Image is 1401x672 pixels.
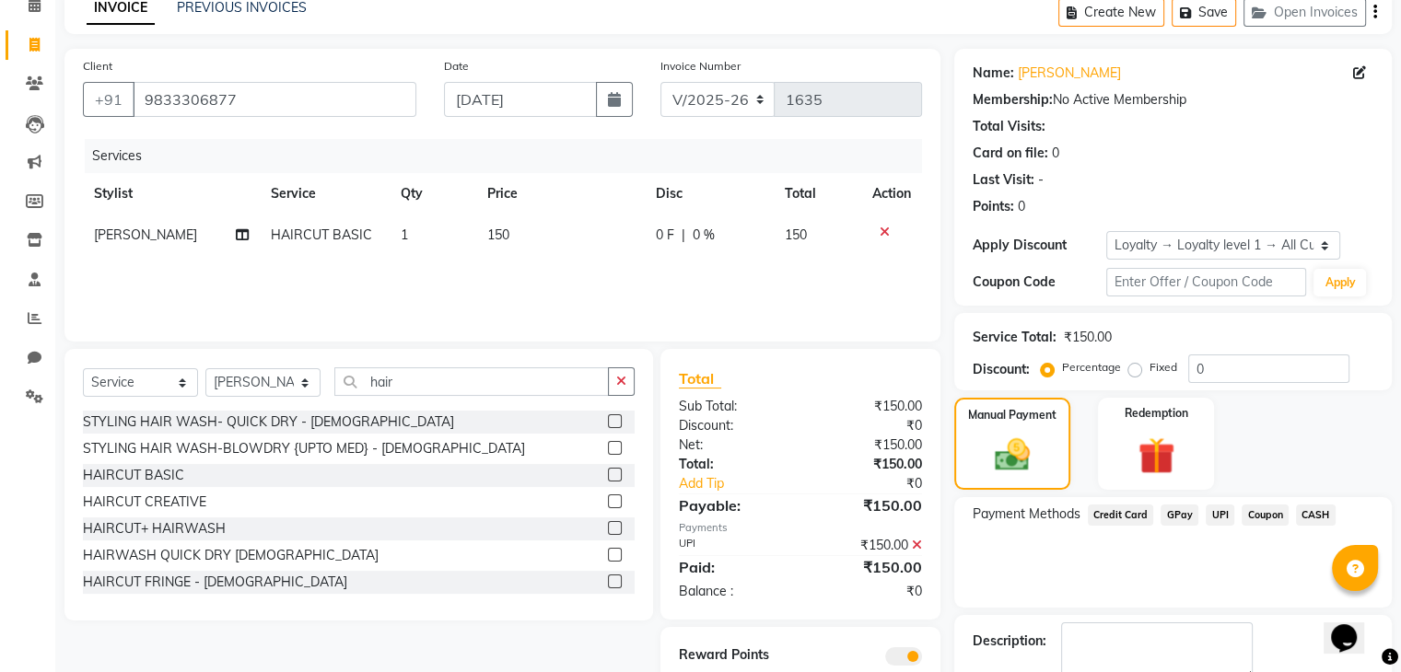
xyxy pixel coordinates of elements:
[1088,504,1154,526] span: Credit Card
[83,82,134,117] button: +91
[1296,504,1336,526] span: CASH
[1018,197,1025,216] div: 0
[679,520,922,536] div: Payments
[679,369,721,388] span: Total
[1062,359,1121,376] label: Percentage
[645,173,774,214] th: Disc
[1127,433,1186,479] img: _gift.svg
[260,173,390,214] th: Service
[665,416,800,435] div: Discount:
[973,360,1030,379] div: Discount:
[973,197,1014,216] div: Points:
[665,455,800,474] div: Total:
[1064,328,1112,347] div: ₹150.00
[83,439,525,458] div: STYLING HAIR WASH-BLOWDRY {UPTO MED} - [DEMOGRAPHIC_DATA]
[973,170,1034,190] div: Last Visit:
[984,434,1041,475] img: _cash.svg
[973,272,1106,292] div: Coupon Code
[271,226,372,243] span: HAIRCUT BASIC
[800,536,936,555] div: ₹150.00
[85,139,936,173] div: Services
[973,504,1080,524] span: Payment Methods
[968,407,1057,423] label: Manual Payment
[973,144,1048,163] div: Card on file:
[1313,269,1366,296] button: Apply
[665,536,800,555] div: UPI
[83,546,379,565] div: HAIRWASH QUICK DRY [DEMOGRAPHIC_DATA]
[83,492,206,512] div: HAIRCUT CREATIVE
[800,582,936,601] div: ₹0
[660,58,741,75] label: Invoice Number
[665,474,823,493] a: Add Tip
[1324,598,1383,654] iframe: chat widget
[665,645,800,666] div: Reward Points
[94,226,197,243] span: [PERSON_NAME]
[973,236,1106,255] div: Apply Discount
[83,58,112,75] label: Client
[1038,170,1044,190] div: -
[487,226,509,243] span: 150
[1150,359,1177,376] label: Fixed
[973,631,1046,651] div: Description:
[1206,504,1234,526] span: UPI
[973,64,1014,83] div: Name:
[861,173,922,214] th: Action
[800,435,936,455] div: ₹150.00
[665,556,800,578] div: Paid:
[785,226,807,243] span: 150
[133,82,416,117] input: Search by Name/Mobile/Email/Code
[401,226,408,243] span: 1
[774,173,861,214] th: Total
[800,494,936,516] div: ₹150.00
[800,397,936,416] div: ₹150.00
[1125,405,1188,422] label: Redemption
[656,226,674,245] span: 0 F
[800,455,936,474] div: ₹150.00
[665,435,800,455] div: Net:
[1161,504,1198,526] span: GPay
[973,117,1045,136] div: Total Visits:
[665,494,800,516] div: Payable:
[693,226,715,245] span: 0 %
[800,556,936,578] div: ₹150.00
[476,173,645,214] th: Price
[83,173,260,214] th: Stylist
[444,58,469,75] label: Date
[973,328,1057,347] div: Service Total:
[334,367,609,396] input: Search or Scan
[665,397,800,416] div: Sub Total:
[83,466,184,485] div: HAIRCUT BASIC
[83,519,226,539] div: HAIRCUT+ HAIRWASH
[390,173,476,214] th: Qty
[665,582,800,601] div: Balance :
[1018,64,1121,83] a: [PERSON_NAME]
[973,90,1053,110] div: Membership:
[682,226,685,245] span: |
[1106,268,1307,296] input: Enter Offer / Coupon Code
[83,412,454,432] div: STYLING HAIR WASH- QUICK DRY - [DEMOGRAPHIC_DATA]
[800,416,936,435] div: ₹0
[1242,504,1289,526] span: Coupon
[973,90,1373,110] div: No Active Membership
[1052,144,1059,163] div: 0
[83,573,347,592] div: HAIRCUT FRINGE - [DEMOGRAPHIC_DATA]
[823,474,935,493] div: ₹0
